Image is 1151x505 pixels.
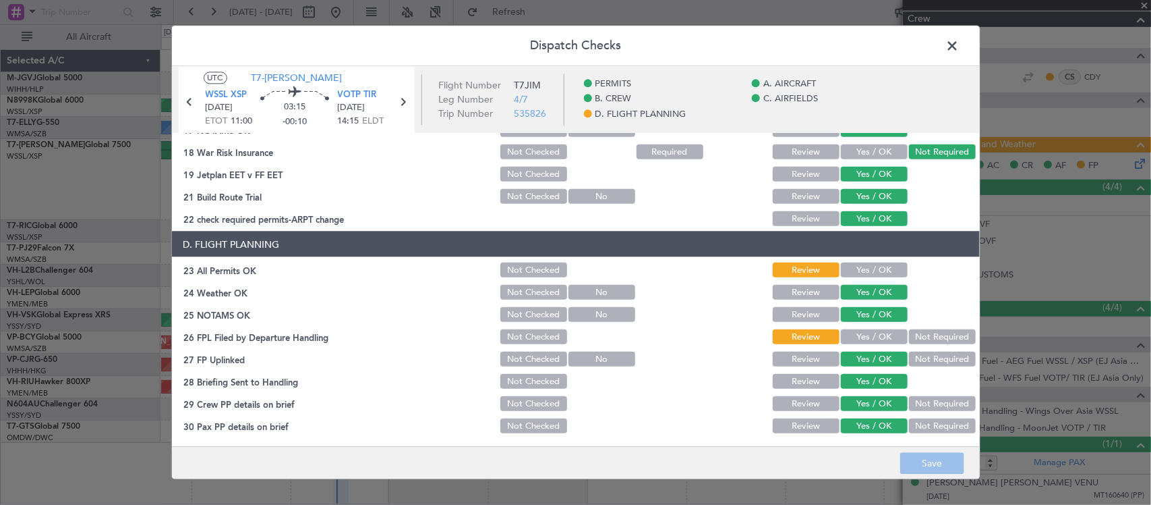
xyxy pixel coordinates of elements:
[172,26,980,66] header: Dispatch Checks
[841,211,908,226] button: Yes / OK
[909,329,976,344] button: Not Required
[909,352,976,367] button: Not Required
[909,419,976,433] button: Not Required
[909,144,976,159] button: Not Required
[841,329,908,344] button: Yes / OK
[841,419,908,433] button: Yes / OK
[909,396,976,411] button: Not Required
[841,189,908,204] button: Yes / OK
[841,374,908,389] button: Yes / OK
[841,144,908,159] button: Yes / OK
[841,285,908,300] button: Yes / OK
[841,352,908,367] button: Yes / OK
[841,307,908,322] button: Yes / OK
[841,167,908,182] button: Yes / OK
[841,396,908,411] button: Yes / OK
[841,263,908,277] button: Yes / OK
